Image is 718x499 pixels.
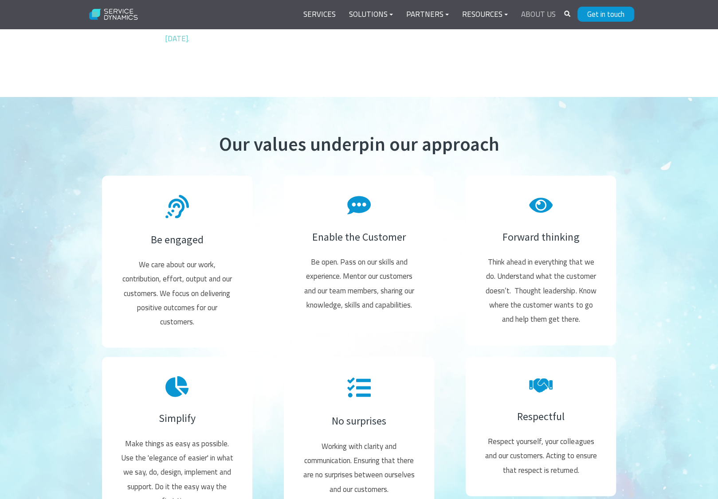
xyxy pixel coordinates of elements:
h4: Enable the Customer [303,229,415,244]
a: About Us [514,4,562,25]
a: Services [297,4,342,25]
p: New Zealand owned and operated since [DATE]. [111,17,243,46]
div: Navigation Menu [297,4,562,25]
a: Get in touch [577,7,634,22]
h4: No surprises [303,413,415,428]
p: We care about our work, contribution, effort, output and our customers. ​We focus on delivering p... [121,257,233,328]
a: Solutions [342,4,400,25]
h4: Be engaged [121,232,233,247]
h2: Our values underpin our approach [93,133,625,156]
p: Working with clarity and communication. Ensuring that there are no surprises between ourselves an... [303,439,415,496]
a: Partners [400,4,455,25]
p: Respect yourself, your colleagues and our customers. Acting to ensure that respect is returned.​ [485,434,597,477]
h4: Respectful [485,409,597,424]
h4: Simplify [121,410,233,425]
p: Think ahead in everything that we do. Understand what the customer doesn’t. ​Thought leadership. ... [485,254,597,326]
a: Resources [455,4,514,25]
p: Be open. Pass on our skills and experience. Mentor our customers and our team members, sharing ou... [303,254,415,312]
img: Service Dynamics Logo - White [84,3,143,26]
h4: Forward thinking [485,229,597,244]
